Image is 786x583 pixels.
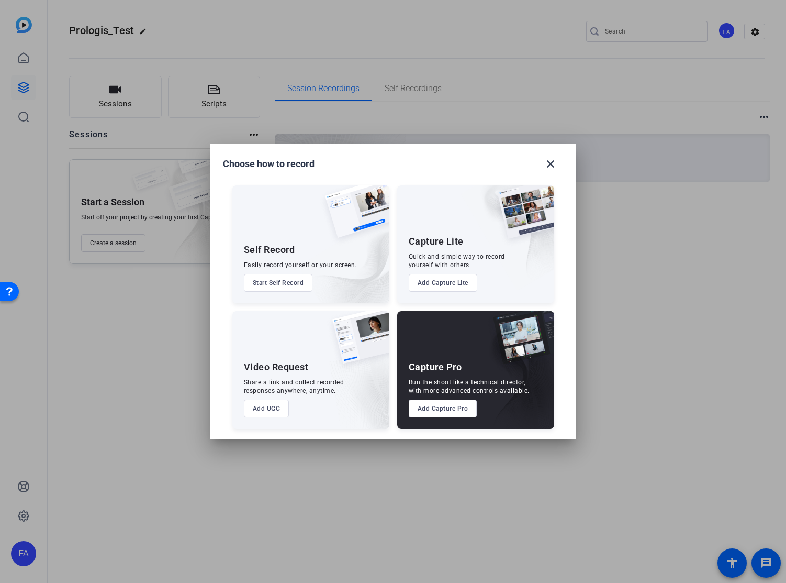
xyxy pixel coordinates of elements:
img: embarkstudio-capture-pro.png [477,324,554,429]
div: Run the shoot like a technical director, with more advanced controls available. [409,378,530,395]
img: self-record.png [317,185,389,248]
img: embarkstudio-capture-lite.png [461,185,554,290]
div: Share a link and collect recorded responses anywhere, anytime. [244,378,344,395]
div: Self Record [244,244,295,256]
div: Capture Pro [409,361,462,373]
mat-icon: close [544,158,557,170]
div: Capture Lite [409,235,464,248]
div: Video Request [244,361,309,373]
button: Start Self Record [244,274,313,292]
img: ugc-content.png [324,311,389,375]
img: embarkstudio-ugc-content.png [329,344,389,429]
img: embarkstudio-self-record.png [298,208,389,303]
div: Easily record yourself or your screen. [244,261,357,269]
button: Add Capture Pro [409,400,477,417]
div: Quick and simple way to record yourself with others. [409,252,505,269]
h1: Choose how to record [223,158,315,170]
img: capture-lite.png [489,185,554,249]
img: capture-pro.png [485,311,554,375]
button: Add UGC [244,400,289,417]
button: Add Capture Lite [409,274,477,292]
